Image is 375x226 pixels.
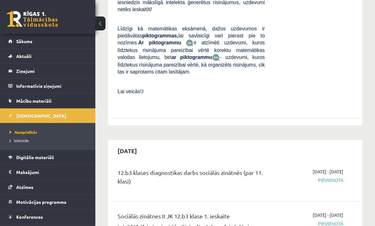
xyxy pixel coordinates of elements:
[16,184,33,190] span: Atzīmes
[142,33,178,38] b: piktogrammas,
[8,180,87,194] a: Atzīmes
[118,168,265,189] div: 12.b3 klases diagnostikas darbs sociālās zinātnēs (par 11. klasi)
[10,138,29,143] span: Izlabotās
[8,108,87,123] a: [DEMOGRAPHIC_DATA]
[8,210,87,224] a: Konferences
[10,129,89,135] a: Neizpildītās
[313,212,343,218] span: [DATE] - [DATE]
[16,98,51,104] span: Mācību materiāli
[16,79,87,93] legend: Informatīvie ziņojumi
[16,38,32,44] span: Sākums
[16,214,43,220] span: Konferences
[118,55,265,74] span: - uzdevumi, kuros līdztekus risinājuma pareizībai vērtē, kā organizēts risinājums, cik tas ir sap...
[142,89,144,94] span: J
[118,26,265,45] span: Līdzīgi kā matemātikas eksāmenā, dažos uzdevumos ir piedāvātas lai savlaicīgi vari pierast pie to...
[16,64,87,78] legend: Ziņojumi
[10,138,89,143] a: Izlabotās
[16,199,66,205] span: Motivācijas programma
[118,40,265,60] span: ir atzīmēti uzdevumi, kuros līdztekus risinājuma pareizībai vērtē korektu matemātikas valodas lie...
[8,195,87,209] a: Motivācijas programma
[16,154,54,160] span: Digitālie materiāli
[8,79,87,93] a: Informatīvie ziņojumi
[16,165,87,179] legend: Maksājumi
[118,89,142,94] span: Lai veicās!
[313,168,343,175] span: [DATE] - [DATE]
[186,39,194,47] img: JfuEzvunn4EvwAAAAASUVORK5CYII=
[8,49,87,63] a: Aktuāli
[8,150,87,165] a: Digitālie materiāli
[10,130,37,135] span: Neizpildītās
[16,53,31,59] span: Aktuāli
[274,177,343,184] span: Pievienota
[172,55,212,60] b: ar piktogrammu
[212,54,220,61] img: wKvN42sLe3LLwAAAABJRU5ErkJggg==
[8,165,87,179] a: Maksājumi
[111,143,143,158] h2: [DATE]
[16,113,66,119] span: [DEMOGRAPHIC_DATA]
[8,94,87,108] a: Mācību materiāli
[138,40,181,45] b: Ar piktogrammu
[7,11,58,27] a: Rīgas 1. Tālmācības vidusskola
[8,34,87,48] a: Sākums
[118,212,265,223] div: Sociālās zinātnes II JK 12.b3 klase 1. ieskaite
[8,64,87,78] a: Ziņojumi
